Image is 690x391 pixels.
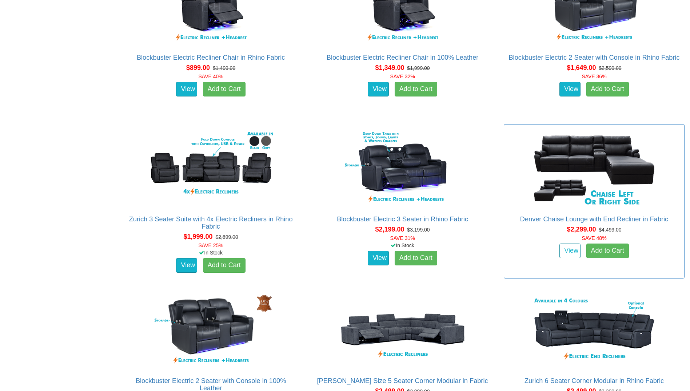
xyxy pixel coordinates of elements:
font: SAVE 48% [582,235,606,241]
font: SAVE 31% [390,235,415,241]
a: Denver Chaise Lounge with End Recliner in Fabric [520,216,668,223]
a: Add to Cart [395,82,437,96]
del: $1,999.00 [407,65,430,71]
img: Marlow King Size 5 Seater Corner Modular in Fabric [337,290,468,370]
a: Blockbuster Electric 2 Seater with Console in Rhino Fabric [508,54,679,61]
a: [PERSON_NAME] Size 5 Seater Corner Modular in Fabric [317,377,488,384]
del: $1,499.00 [213,65,235,71]
a: View [368,251,389,265]
div: In Stock [311,242,494,249]
span: $2,299.00 [567,226,596,233]
span: $899.00 [186,64,210,71]
img: Denver Chaise Lounge with End Recliner in Fabric [529,128,660,208]
img: Zurich 6 Seater Corner Modular in Rhino Fabric [529,290,660,370]
img: Zurich 3 Seater Suite with 4x Electric Recliners in Rhino Fabric [145,128,276,208]
img: Blockbuster Electric 3 Seater in Rhino Fabric [337,128,468,208]
a: View [368,82,389,96]
del: $3,199.00 [407,227,430,233]
font: SAVE 25% [199,242,223,248]
a: Add to Cart [395,251,437,265]
a: Blockbuster Electric Recliner Chair in 100% Leather [327,54,479,61]
span: $1,999.00 [184,233,213,240]
a: Zurich 6 Seater Corner Modular in Rhino Fabric [525,377,664,384]
a: View [176,258,197,273]
span: $1,649.00 [567,64,596,71]
a: Blockbuster Electric Recliner Chair in Rhino Fabric [137,54,285,61]
a: View [176,82,197,96]
del: $2,599.00 [599,65,621,71]
a: View [559,82,581,96]
del: $2,699.00 [215,234,238,240]
a: Add to Cart [586,82,629,96]
div: In Stock [119,249,303,256]
a: Add to Cart [203,82,246,96]
a: Zurich 3 Seater Suite with 4x Electric Recliners in Rhino Fabric [129,216,293,230]
img: Blockbuster Electric 2 Seater with Console in 100% Leather [145,290,276,370]
a: View [559,244,581,258]
font: SAVE 36% [582,74,606,79]
font: SAVE 32% [390,74,415,79]
font: SAVE 40% [199,74,223,79]
a: Add to Cart [203,258,246,273]
span: $2,199.00 [375,226,404,233]
a: Blockbuster Electric 3 Seater in Rhino Fabric [337,216,468,223]
a: Add to Cart [586,244,629,258]
del: $4,499.00 [599,227,621,233]
span: $1,349.00 [375,64,404,71]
